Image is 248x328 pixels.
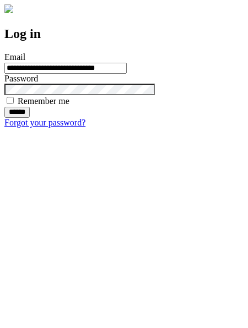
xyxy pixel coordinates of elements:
a: Forgot your password? [4,118,85,127]
label: Password [4,74,38,83]
label: Remember me [18,96,69,106]
h2: Log in [4,26,244,41]
label: Email [4,52,25,62]
img: logo-4e3dc11c47720685a147b03b5a06dd966a58ff35d612b21f08c02c0306f2b779.png [4,4,13,13]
